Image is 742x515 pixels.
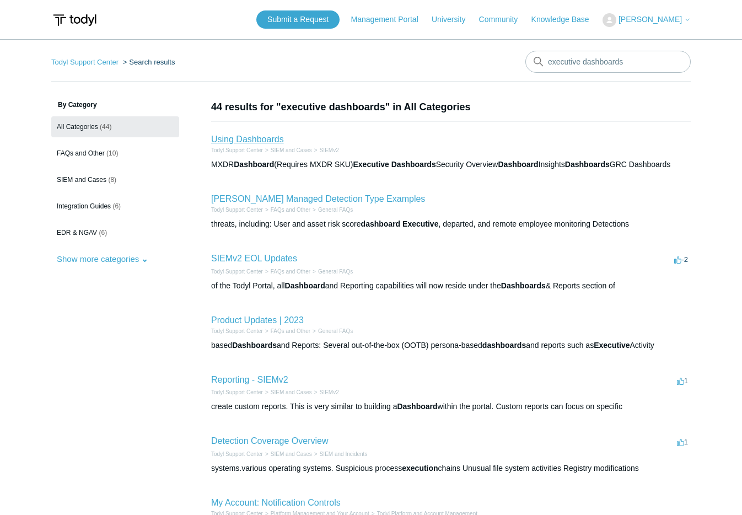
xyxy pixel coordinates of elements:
a: Todyl Support Center [51,58,119,66]
em: Dashboard [397,402,437,411]
li: Todyl Support Center [211,327,263,335]
a: Integration Guides (6) [51,196,179,217]
span: -2 [674,255,688,264]
li: FAQs and Other [263,327,310,335]
li: FAQs and Other [263,267,310,276]
li: Todyl Support Center [211,450,263,458]
li: Todyl Support Center [211,146,263,154]
button: [PERSON_NAME] [603,13,691,27]
li: Todyl Support Center [51,58,121,66]
a: All Categories (44) [51,116,179,137]
h1: 44 results for "executive dashboards" in All Categories [211,100,691,115]
span: EDR & NGAV [57,229,97,237]
a: Using Dashboards [211,135,284,144]
a: Todyl Support Center [211,147,263,153]
a: Submit a Request [256,10,340,29]
li: General FAQs [310,206,353,214]
a: Todyl Support Center [211,328,263,334]
span: All Categories [57,123,98,131]
div: create custom reports. This is very similar to building a within the portal. Custom reports can f... [211,401,691,412]
div: MXDR (Requires MXDR SKU) Security Overview Insights GRC Dashboards [211,159,691,170]
li: SIEMv2 [312,146,339,154]
a: SIEM and Cases (8) [51,169,179,190]
em: Dashboards [232,341,277,350]
a: Product Updates | 2023 [211,315,304,325]
a: Knowledge Base [531,14,600,25]
a: SIEM and Cases [271,451,312,457]
li: Search results [121,58,175,66]
a: University [432,14,476,25]
div: based and Reports: Several out-of-the-box (OOTB) persona-based and reports such as Activity [211,340,691,351]
span: SIEM and Cases [57,176,106,184]
span: [PERSON_NAME] [619,15,682,24]
span: (10) [106,149,118,157]
em: Dashboard [234,160,274,169]
li: FAQs and Other [263,206,310,214]
div: of the Todyl Portal, all and Reporting capabilities will now reside under the & Reports section of [211,280,691,292]
li: Todyl Support Center [211,267,263,276]
h3: By Category [51,100,179,110]
a: SIEM and Cases [271,147,312,153]
a: SIEMv2 [320,147,339,153]
em: Executive [594,341,630,350]
em: Executive [402,219,438,228]
em: Dashboard [285,281,325,290]
li: General FAQs [310,267,353,276]
span: (6) [112,202,121,210]
li: SIEM and Cases [263,388,312,396]
li: SIEMv2 [312,388,339,396]
a: Todyl Support Center [211,389,263,395]
a: General FAQs [318,328,353,334]
span: (6) [99,229,107,237]
a: EDR & NGAV (6) [51,222,179,243]
em: Dashboard [498,160,538,169]
a: Reporting - SIEMv2 [211,375,288,384]
a: Management Portal [351,14,429,25]
a: FAQs and Other [271,269,310,275]
li: SIEM and Cases [263,146,312,154]
a: General FAQs [318,207,353,213]
a: SIEM and Cases [271,389,312,395]
a: Community [479,14,529,25]
div: threats, including: User and asset risk score , departed, and remote employee monitoring Detections [211,218,691,230]
img: Todyl Support Center Help Center home page [51,10,98,30]
a: [PERSON_NAME] Managed Detection Type Examples [211,194,425,203]
span: FAQs and Other [57,149,105,157]
button: Show more categories [51,249,154,269]
li: Todyl Support Center [211,206,263,214]
div: systems.various operating systems. Suspicious process chains Unusual file system activities Regis... [211,463,691,474]
a: Todyl Support Center [211,207,263,213]
em: dashboards [482,341,526,350]
li: SIEM and Incidents [312,450,368,458]
a: Detection Coverage Overview [211,436,329,446]
em: execution [402,464,438,473]
span: Integration Guides [57,202,111,210]
em: Dashboards [565,160,610,169]
a: FAQs and Other (10) [51,143,179,164]
a: FAQs and Other [271,328,310,334]
em: Dashboards [501,281,546,290]
em: Executive Dashboards [353,160,436,169]
span: 1 [677,438,688,446]
span: (44) [100,123,111,131]
li: General FAQs [310,327,353,335]
em: dashboard [361,219,401,228]
li: SIEM and Cases [263,450,312,458]
a: My Account: Notification Controls [211,498,341,507]
span: 1 [677,377,688,385]
a: SIEMv2 EOL Updates [211,254,297,263]
a: SIEMv2 [320,389,339,395]
input: Search [525,51,691,73]
li: Todyl Support Center [211,388,263,396]
a: Todyl Support Center [211,269,263,275]
a: SIEM and Incidents [320,451,368,457]
a: FAQs and Other [271,207,310,213]
a: General FAQs [318,269,353,275]
a: Todyl Support Center [211,451,263,457]
span: (8) [108,176,116,184]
